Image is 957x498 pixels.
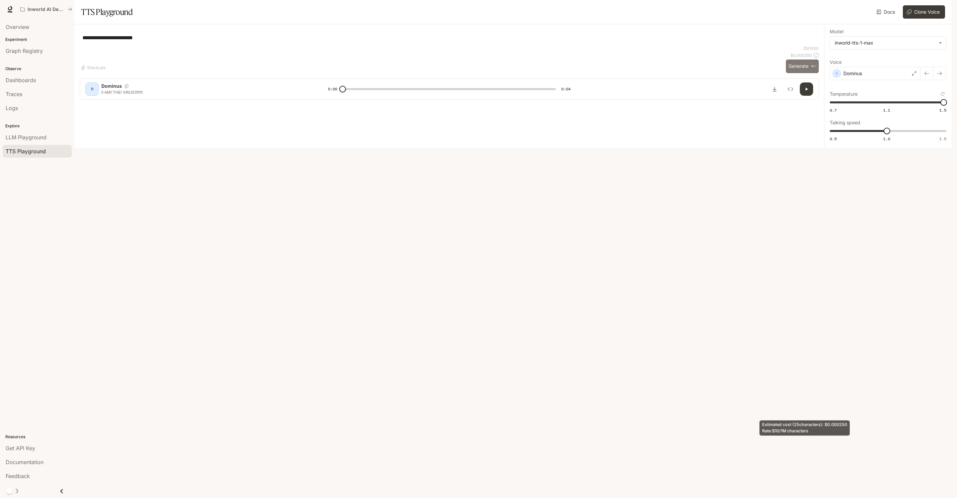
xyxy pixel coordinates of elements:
p: I! AM! THE! VIRUS!!!!!!!! [101,89,312,95]
p: Dominus [843,70,862,77]
button: Download audio [768,82,781,96]
p: Voice [830,60,842,64]
p: Temperature [830,92,858,96]
span: 1.5 [939,136,946,142]
div: Estimated cost ( 25 characters): $ 0.000250 Rate: $10/1M characters [760,421,850,436]
button: Generate⌘⏎ [786,60,819,73]
button: Copy Voice ID [122,84,131,88]
span: 1.5 [939,107,946,113]
button: Shortcuts [80,62,108,73]
span: 0:04 [561,86,571,92]
h1: TTS Playground [81,5,133,19]
div: inworld-tts-1-max [835,40,935,46]
button: All workspaces [17,3,75,16]
span: 1.0 [883,136,890,142]
span: 0.5 [830,136,837,142]
span: 0.7 [830,107,837,113]
span: 0:00 [328,86,337,92]
button: Clone Voice [903,5,945,19]
a: Docs [875,5,898,19]
button: Reset to default [939,90,946,98]
p: ⌘⏎ [811,64,816,68]
button: Inspect [784,82,797,96]
p: Dominus [101,83,122,89]
div: inworld-tts-1-max [830,37,946,49]
p: $ 0.000250 [791,53,812,58]
p: Model [830,29,843,34]
p: Inworld AI Demos [28,7,65,12]
p: 25 / 1000 [803,46,819,51]
span: 1.1 [883,107,890,113]
div: D [87,84,97,94]
p: Talking speed [830,120,860,125]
